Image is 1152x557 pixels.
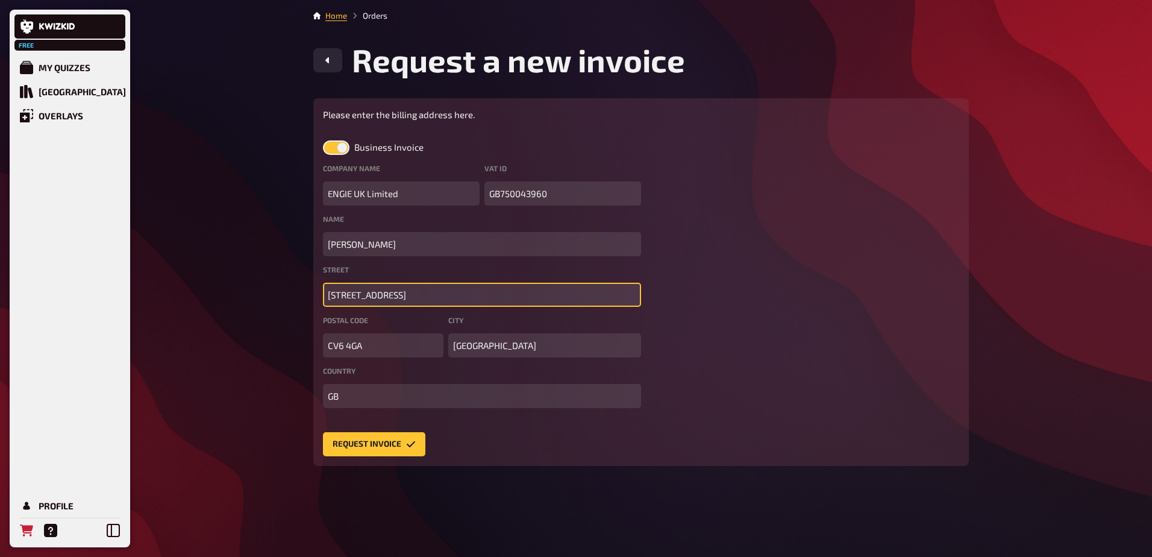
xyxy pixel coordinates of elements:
a: Orders [14,518,39,543]
span: Free [16,42,37,49]
label: Name [323,215,641,222]
a: Help [39,518,63,543]
label: Street [323,266,641,273]
a: Profile [14,494,125,518]
div: My Quizzes [39,62,90,73]
font: Business Invoice [354,143,424,152]
div: Profile [39,500,74,511]
div: Overlays [39,110,83,121]
a: Quiz Library [14,80,125,104]
label: Company Name [323,165,480,172]
button: Request Invoice [323,432,425,456]
a: Overlays [14,104,125,128]
label: Postal Code [323,316,443,324]
a: Home [325,11,347,20]
font: Request Invoice [333,440,401,448]
div: [GEOGRAPHIC_DATA] [39,86,126,97]
label: VAT ID [484,165,641,172]
li: Home [325,10,347,22]
label: Country [323,367,641,374]
label: City [448,316,641,324]
li: Orders [347,10,387,22]
h1: Request a new invoice [352,41,685,79]
p: Please enter the billing address here. [323,108,641,122]
a: My Quizzes [14,55,125,80]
